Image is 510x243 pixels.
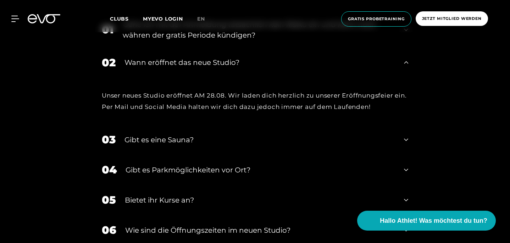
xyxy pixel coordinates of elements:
[348,16,405,22] span: Gratis Probetraining
[102,55,116,71] div: 02
[125,225,395,236] div: ​Wie sind die Öffnungszeiten im neuen Studio?
[380,216,487,226] span: Hallo Athlet! Was möchtest du tun?
[197,15,214,23] a: en
[102,132,116,148] div: 03
[110,15,143,22] a: Clubs
[102,192,116,208] div: 05
[339,11,414,27] a: Gratis Probetraining
[124,57,395,68] div: Wann eröffnet das neue Studio?
[102,90,408,113] div: Unser neues Studio eröffnet AM 28.08. Wir laden dich herzlich zu unserer Eröffnungsfeier ein. Per...
[125,195,395,205] div: Bietet ihr Kurse an?
[110,16,129,22] span: Clubs
[102,222,116,238] div: 06
[124,134,395,145] div: Gibt es eine Sauna?
[357,211,496,231] button: Hallo Athlet! Was möchtest du tun?
[143,16,183,22] a: MYEVO LOGIN
[197,16,205,22] span: en
[414,11,490,27] a: Jetzt Mitglied werden
[422,16,482,22] span: Jetzt Mitglied werden
[126,165,395,175] div: Gibt es Parkmöglichkeiten vor Ort?
[102,162,117,178] div: 04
